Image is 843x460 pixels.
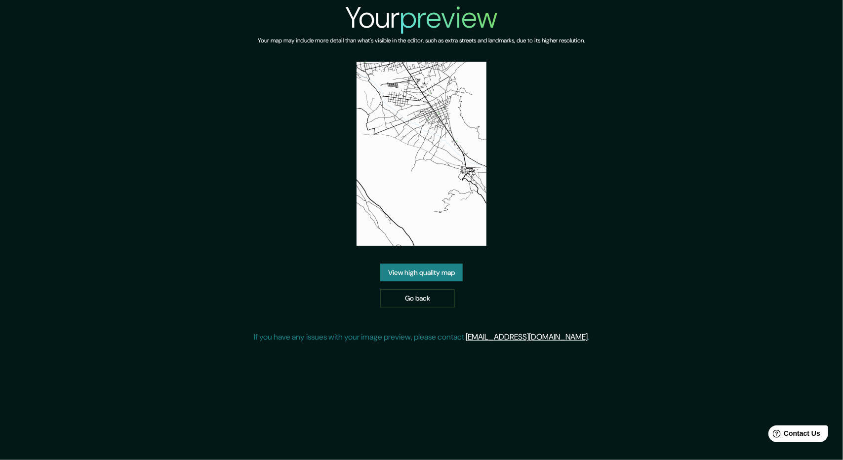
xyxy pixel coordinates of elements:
iframe: Help widget launcher [755,422,832,449]
p: If you have any issues with your image preview, please contact . [254,331,589,343]
img: created-map-preview [357,62,487,246]
a: View high quality map [380,264,463,282]
h6: Your map may include more detail than what's visible in the editor, such as extra streets and lan... [258,36,585,46]
a: Go back [380,289,455,307]
a: [EMAIL_ADDRESS][DOMAIN_NAME] [466,332,588,342]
